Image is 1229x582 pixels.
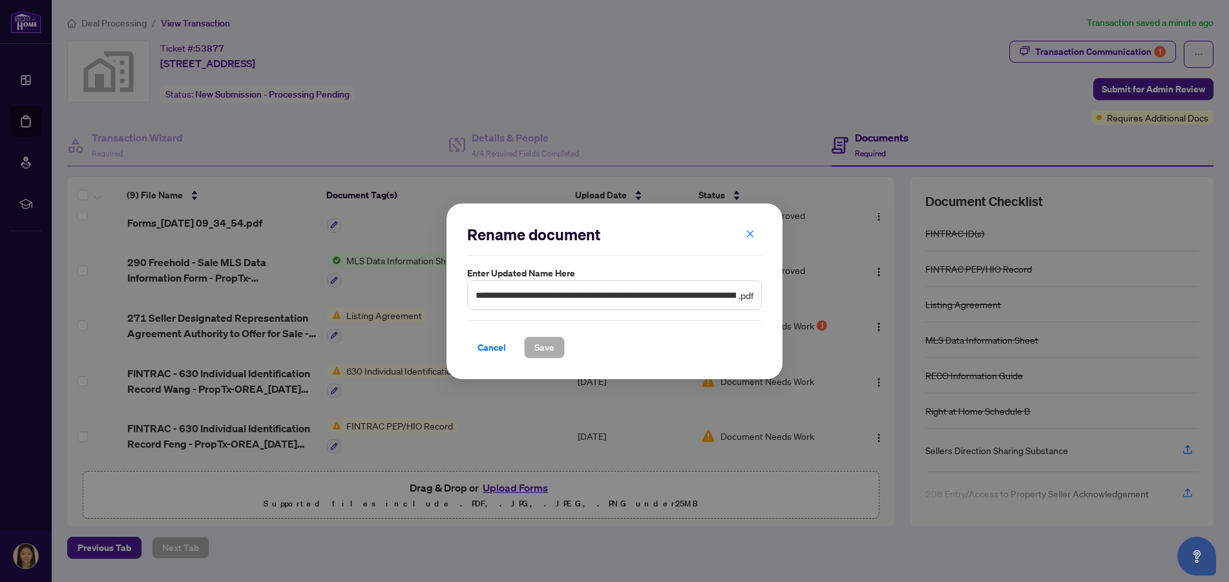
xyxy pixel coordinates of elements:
[478,337,506,357] span: Cancel
[467,266,762,280] label: Enter updated name here
[467,224,762,245] h2: Rename document
[739,287,753,302] span: .pdf
[1177,537,1216,576] button: Open asap
[467,336,516,358] button: Cancel
[524,336,565,358] button: Save
[746,229,755,238] span: close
